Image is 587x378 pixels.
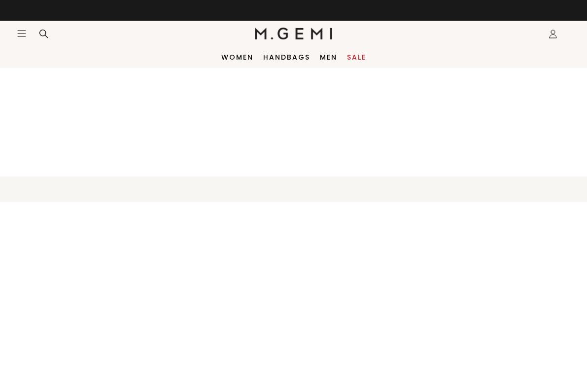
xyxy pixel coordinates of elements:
[320,53,337,61] a: Men
[255,28,332,39] img: M.Gemi
[221,53,253,61] a: Women
[347,53,366,61] a: Sale
[263,53,310,61] a: Handbags
[17,29,27,38] button: Open site menu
